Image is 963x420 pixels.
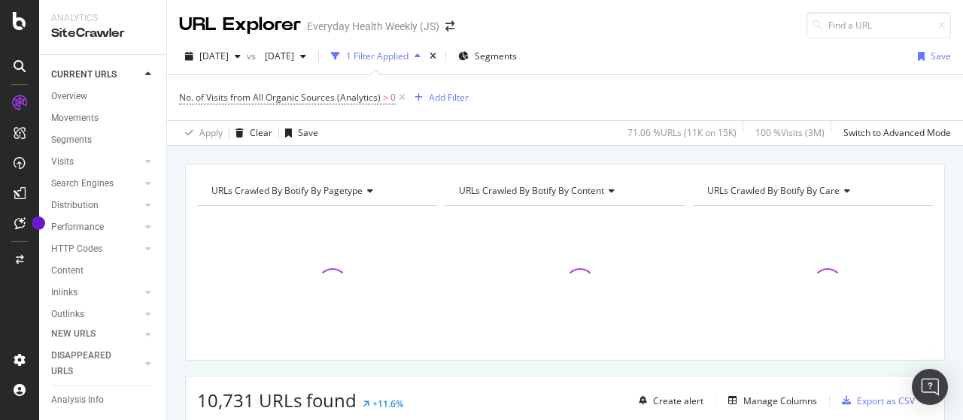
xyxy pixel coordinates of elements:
button: [DATE] [259,44,312,68]
div: Movements [51,110,99,126]
a: Analysis Info [51,392,156,408]
span: 2025 Aug. 24th [259,50,294,62]
a: Segments [51,132,156,148]
button: Clear [229,121,272,145]
div: Performance [51,219,104,235]
div: NEW URLS [51,326,96,342]
div: Everyday Health Weekly (JS) [307,19,439,34]
div: Switch to Advanced Mode [843,126,951,139]
div: Overview [51,89,87,104]
div: DISAPPEARED URLS [51,348,127,379]
div: Content [51,263,84,279]
button: Save [912,44,951,68]
div: Distribution [51,198,99,213]
div: Open Intercom Messenger [912,369,948,405]
div: +11.6% [372,397,403,410]
a: Content [51,263,156,279]
div: arrow-right-arrow-left [445,21,454,32]
span: > [383,91,388,104]
div: URL Explorer [179,12,301,38]
h4: URLs Crawled By Botify By pagetype [208,179,424,203]
div: Visits [51,154,74,170]
h4: URLs Crawled By Botify By care [704,179,919,203]
a: Performance [51,219,141,235]
span: URLs Crawled By Botify By pagetype [211,184,363,197]
div: Export as CSV [857,394,915,407]
a: NEW URLS [51,326,141,342]
div: Analytics [51,12,154,25]
button: Export as CSV [836,388,915,412]
span: 2025 Aug. 31st [199,50,229,62]
div: Search Engines [51,176,114,192]
div: SiteCrawler [51,25,154,42]
div: Manage Columns [743,394,817,407]
a: Outlinks [51,307,141,322]
button: Add Filter [409,89,469,107]
a: Inlinks [51,285,141,301]
button: Manage Columns [722,391,817,409]
div: Inlinks [51,285,77,301]
div: Save [298,126,318,139]
button: Switch to Advanced Mode [837,121,951,145]
div: CURRENT URLS [51,67,117,83]
div: Clear [250,126,272,139]
input: Find a URL [807,12,951,38]
span: URLs Crawled By Botify By content [459,184,604,197]
a: Overview [51,89,156,104]
a: HTTP Codes [51,241,141,257]
div: Analysis Info [51,392,104,408]
span: Segments [475,50,517,62]
a: Movements [51,110,156,126]
a: Search Engines [51,176,141,192]
button: 1 Filter Applied [325,44,427,68]
a: Visits [51,154,141,170]
div: Add Filter [429,91,469,104]
div: 100 % Visits ( 3M ) [755,126,825,139]
button: Segments [452,44,523,68]
div: HTTP Codes [51,241,102,257]
div: Tooltip anchor [32,216,45,230]
button: Save [279,121,318,145]
span: vs [247,50,259,62]
button: Create alert [633,388,703,412]
span: No. of Visits from All Organic Sources (Analytics) [179,91,381,104]
h4: URLs Crawled By Botify By content [456,179,671,203]
div: Create alert [653,394,703,407]
div: Outlinks [51,307,84,322]
button: [DATE] [179,44,247,68]
a: CURRENT URLS [51,67,141,83]
div: 1 Filter Applied [346,50,409,62]
span: URLs Crawled By Botify By care [707,184,840,197]
div: Save [931,50,951,62]
div: Segments [51,132,92,148]
div: 71.06 % URLs ( 11K on 15K ) [627,126,737,139]
a: Distribution [51,198,141,213]
a: DISAPPEARED URLS [51,348,141,379]
span: 0 [390,87,396,108]
span: 10,731 URLs found [197,388,357,412]
div: Apply [199,126,223,139]
div: times [427,49,439,64]
button: Apply [179,121,223,145]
